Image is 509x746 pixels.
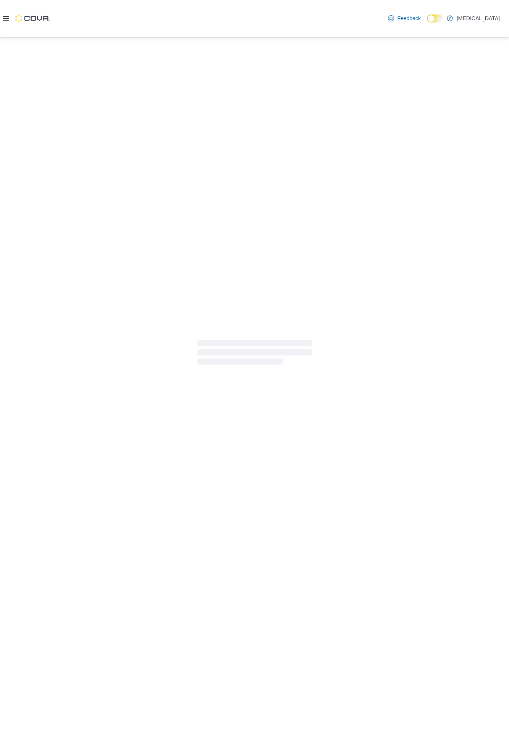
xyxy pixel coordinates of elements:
a: Feedback [385,11,423,26]
img: Cova [15,15,50,22]
span: Feedback [397,15,420,22]
span: Loading [197,342,312,366]
p: [MEDICAL_DATA] [457,14,500,23]
input: Dark Mode [427,15,443,23]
